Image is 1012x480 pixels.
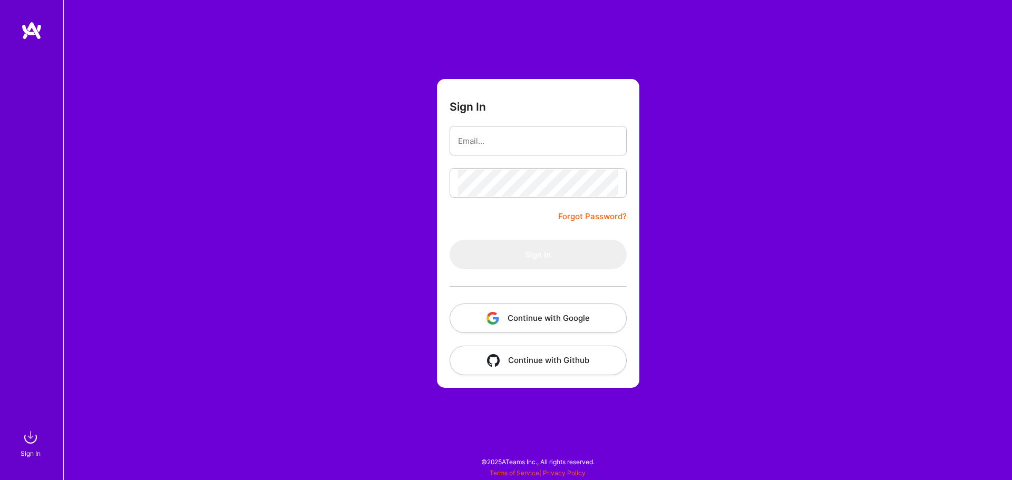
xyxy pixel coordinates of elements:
[458,128,618,154] input: Email...
[490,469,539,477] a: Terms of Service
[22,427,41,459] a: sign inSign In
[450,100,486,113] h3: Sign In
[63,448,1012,475] div: © 2025 ATeams Inc., All rights reserved.
[487,354,500,367] img: icon
[543,469,586,477] a: Privacy Policy
[450,240,627,269] button: Sign In
[558,210,627,223] a: Forgot Password?
[450,303,627,333] button: Continue with Google
[21,448,41,459] div: Sign In
[20,427,41,448] img: sign in
[486,312,499,325] img: icon
[490,469,586,477] span: |
[21,21,42,40] img: logo
[450,346,627,375] button: Continue with Github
